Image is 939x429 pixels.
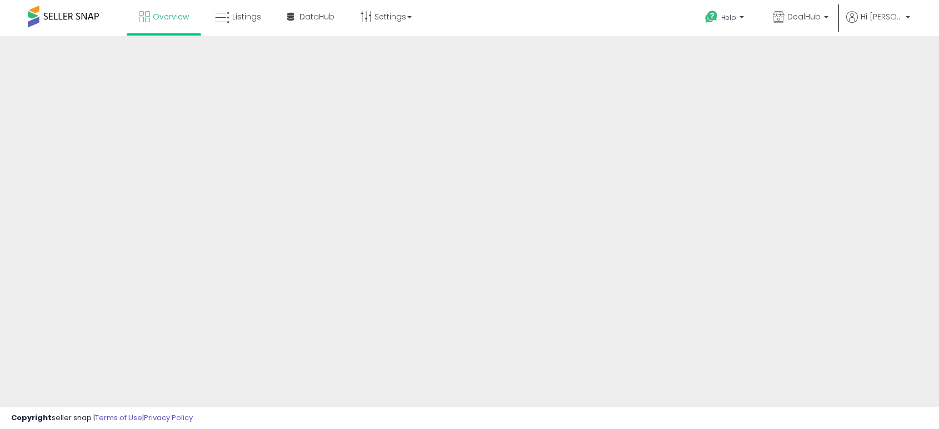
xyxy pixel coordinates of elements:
span: Hi [PERSON_NAME] [861,11,902,22]
span: Help [721,13,736,22]
span: Listings [232,11,261,22]
a: Help [696,2,755,36]
i: Get Help [705,10,718,24]
span: DealHub [787,11,821,22]
div: seller snap | | [11,413,193,423]
a: Terms of Use [95,412,142,423]
span: DataHub [299,11,334,22]
span: Overview [153,11,189,22]
a: Privacy Policy [144,412,193,423]
a: Hi [PERSON_NAME] [846,11,910,36]
strong: Copyright [11,412,52,423]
